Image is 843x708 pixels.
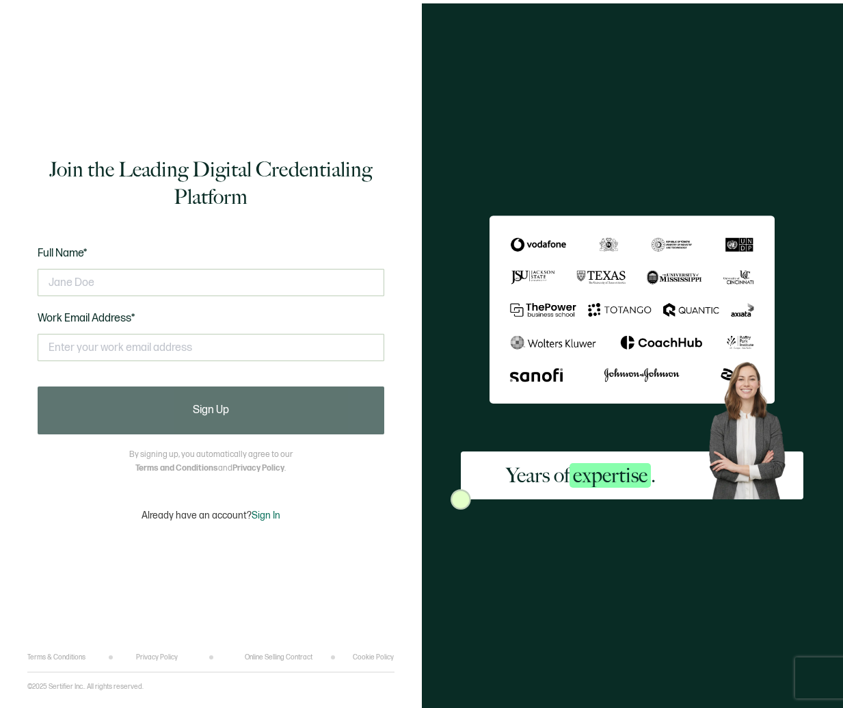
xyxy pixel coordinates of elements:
span: Sign In [252,510,280,521]
a: Terms and Conditions [135,463,218,473]
span: Work Email Address* [38,312,135,325]
span: expertise [570,463,651,488]
input: Jane Doe [38,269,384,296]
img: Sertifier Signup - Years of <span class="strong-h">expertise</span>. [490,215,775,404]
h2: Years of . [506,462,656,489]
button: Sign Up [38,386,384,434]
input: Enter your work email address [38,334,384,361]
a: Privacy Policy [136,653,178,661]
a: Terms & Conditions [27,653,85,661]
h1: Join the Leading Digital Credentialing Platform [38,156,384,211]
a: Online Selling Contract [245,653,312,661]
a: Cookie Policy [353,653,394,661]
p: Already have an account? [142,510,280,521]
span: Sign Up [193,405,229,416]
span: Full Name* [38,247,88,260]
p: By signing up, you automatically agree to our and . [129,448,293,475]
img: Sertifier Signup - Years of <span class="strong-h">expertise</span>. Hero [701,355,803,499]
p: ©2025 Sertifier Inc.. All rights reserved. [27,683,144,691]
a: Privacy Policy [232,463,284,473]
img: Sertifier Signup [451,489,471,510]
